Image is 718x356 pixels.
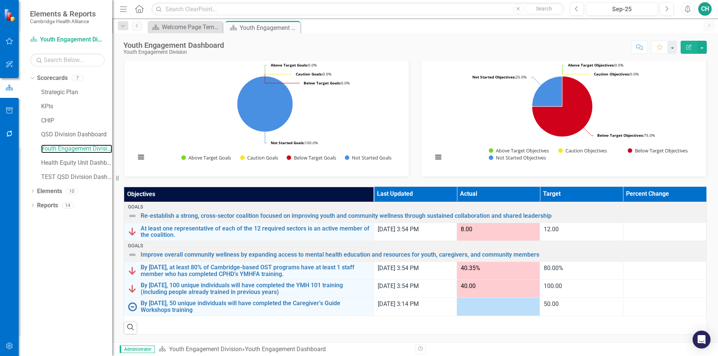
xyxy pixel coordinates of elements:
td: Double-Click to Edit Right Click for Context Menu [124,202,706,223]
div: Goals [128,204,702,210]
div: [DATE] 3:54 PM [378,264,453,273]
text: 0.0% [568,62,623,68]
tspan: Caution Goals: [296,71,323,77]
div: Welcome Page Template [162,22,221,32]
span: Elements & Reports [30,9,96,18]
span: 50.00 [544,300,559,307]
a: Welcome Page Template [150,22,221,32]
td: Double-Click to Edit Right Click for Context Menu [124,280,374,298]
td: Double-Click to Edit Right Click for Context Menu [124,298,374,316]
button: Sep-25 [586,2,658,16]
button: View chart menu, Chart [433,152,444,162]
a: At least one representative of each of the 12 required sectors is an active member of the coalition. [141,225,370,238]
tspan: Not Started Objectives: [472,74,516,80]
td: Double-Click to Edit Right Click for Context Menu [124,261,374,279]
a: Strategic Plan [41,88,112,97]
a: CHIP [41,117,112,125]
a: Re-establish a strong, cross-sector coalition focused on improving youth and community wellness t... [141,213,702,219]
tspan: Not Started Goals: [271,140,305,145]
button: Show Above Target Objectives [489,147,550,154]
span: 40.35% [461,264,480,272]
div: Sep-25 [589,5,655,14]
a: Elements [37,187,62,196]
a: Reports [37,201,58,210]
a: Scorecards [37,74,68,83]
path: Not Started Objectives, 1. [532,76,562,106]
text: 0.0% [304,80,350,86]
small: Cambridge Health Alliance [30,18,96,24]
a: Health Equity Unit Dashboard [41,159,112,167]
button: Show Below Target Goals [287,154,337,161]
svg: Interactive chart [429,57,696,169]
button: Show Not Started Objectives [489,154,546,161]
img: Not Defined [128,250,137,259]
img: Below Plan [128,284,137,293]
a: Youth Engagement Division [30,35,105,44]
a: QSD Division Dashboard [41,130,112,139]
text: 0.0% [594,71,639,77]
text: 0.0% [271,62,317,68]
button: Search [525,4,562,14]
tspan: Below Target Goals: [304,80,341,86]
input: Search ClearPoint... [151,3,564,16]
span: Search [536,6,552,12]
div: Open Intercom Messenger [693,331,711,349]
div: 10 [66,188,78,194]
div: [DATE] 3:14 PM [378,300,453,309]
tspan: Below Target Objectives: [597,133,644,138]
div: Chart. Highcharts interactive chart. [429,57,699,169]
path: Not Started Goals, 3. [237,76,293,132]
img: No Information [128,302,137,311]
text: 75.0% [597,133,655,138]
button: View chart menu, Chart [136,152,146,162]
span: 40.00 [461,282,476,290]
div: 7 [71,75,83,81]
a: TEST QSD Division Dashboard [41,173,112,182]
a: Youth Engagement Division [169,346,242,353]
div: Youth Engagement Dashboard [245,346,326,353]
img: Below Plan [128,227,137,236]
span: Administrator [120,346,155,353]
a: KPIs [41,102,112,111]
div: Youth Engagement Dashboard [123,41,224,49]
button: Show Not Started Goals [345,154,392,161]
div: Chart. Highcharts interactive chart. [132,57,401,169]
td: Double-Click to Edit Right Click for Context Menu [124,223,374,241]
div: Goals [128,243,702,248]
button: Show Above Target Goals [181,154,231,161]
a: By [DATE], 100 unique individuals will have completed the YMH 101 training (including people alre... [141,282,370,295]
button: Show Caution Objectives [558,147,607,154]
img: ClearPoint Strategy [4,8,17,21]
svg: Interactive chart [132,57,398,169]
text: 100.0% [271,140,318,145]
text: 0.0% [296,71,331,77]
div: [DATE] 3:54 PM [378,282,453,291]
button: Show Caution Goals [240,154,278,161]
path: Below Target Objectives, 3. [532,76,593,137]
button: Show Below Target Objectives [628,147,688,154]
button: CH [698,2,712,16]
div: [DATE] 3:54 PM [378,225,453,234]
div: Youth Engagement Dashboard [240,23,298,32]
a: By [DATE], at least 80% of Cambridge-based OST programs have at least 1 staff member who has comp... [141,264,370,277]
span: 12.00 [544,226,559,233]
a: By [DATE], 50 unique individuals will have completed the Caregiver’s Guide Workshops training [141,300,370,313]
a: Youth Engagement Division [41,145,112,153]
div: 14 [62,202,74,208]
img: Below Plan [128,266,137,275]
span: 8.00 [461,226,472,233]
input: Search Below... [30,53,105,66]
td: Double-Click to Edit Right Click for Context Menu [124,241,706,261]
span: 100.00 [544,282,562,290]
div: » [159,345,409,354]
div: Youth Engagement Division [123,49,224,55]
span: 80.00% [544,264,563,272]
tspan: Caution Objectives: [594,71,630,77]
tspan: Above Target Objectives: [568,62,615,68]
a: Improve overall community wellness by expanding access to mental health education and resources f... [141,251,702,258]
text: 25.0% [472,74,527,80]
img: Not Defined [128,211,137,220]
tspan: Above Target Goals: [271,62,308,68]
